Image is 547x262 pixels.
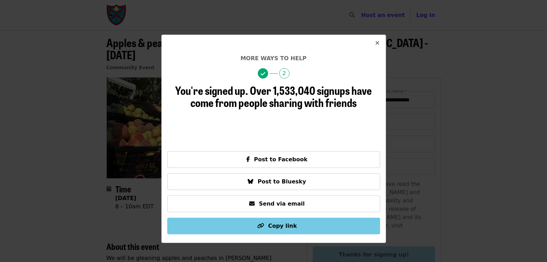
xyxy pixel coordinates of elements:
span: 2 [279,68,290,79]
button: Close [369,35,386,52]
i: link icon [257,223,264,229]
i: facebook-f icon [246,156,250,163]
button: Post to Bluesky [167,173,380,190]
i: times icon [375,40,379,46]
span: More ways to help [241,55,306,62]
span: Post to Facebook [254,156,308,163]
i: check icon [261,71,265,77]
span: You're signed up. [175,82,248,98]
button: Copy link [167,218,380,234]
i: bluesky icon [248,178,253,185]
span: Send via email [259,200,304,207]
i: envelope icon [249,200,255,207]
span: Copy link [268,223,297,229]
button: Post to Facebook [167,151,380,168]
span: Over 1,533,040 signups have come from people sharing with friends [190,82,372,110]
span: Post to Bluesky [257,178,306,185]
button: Send via email [167,196,380,212]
